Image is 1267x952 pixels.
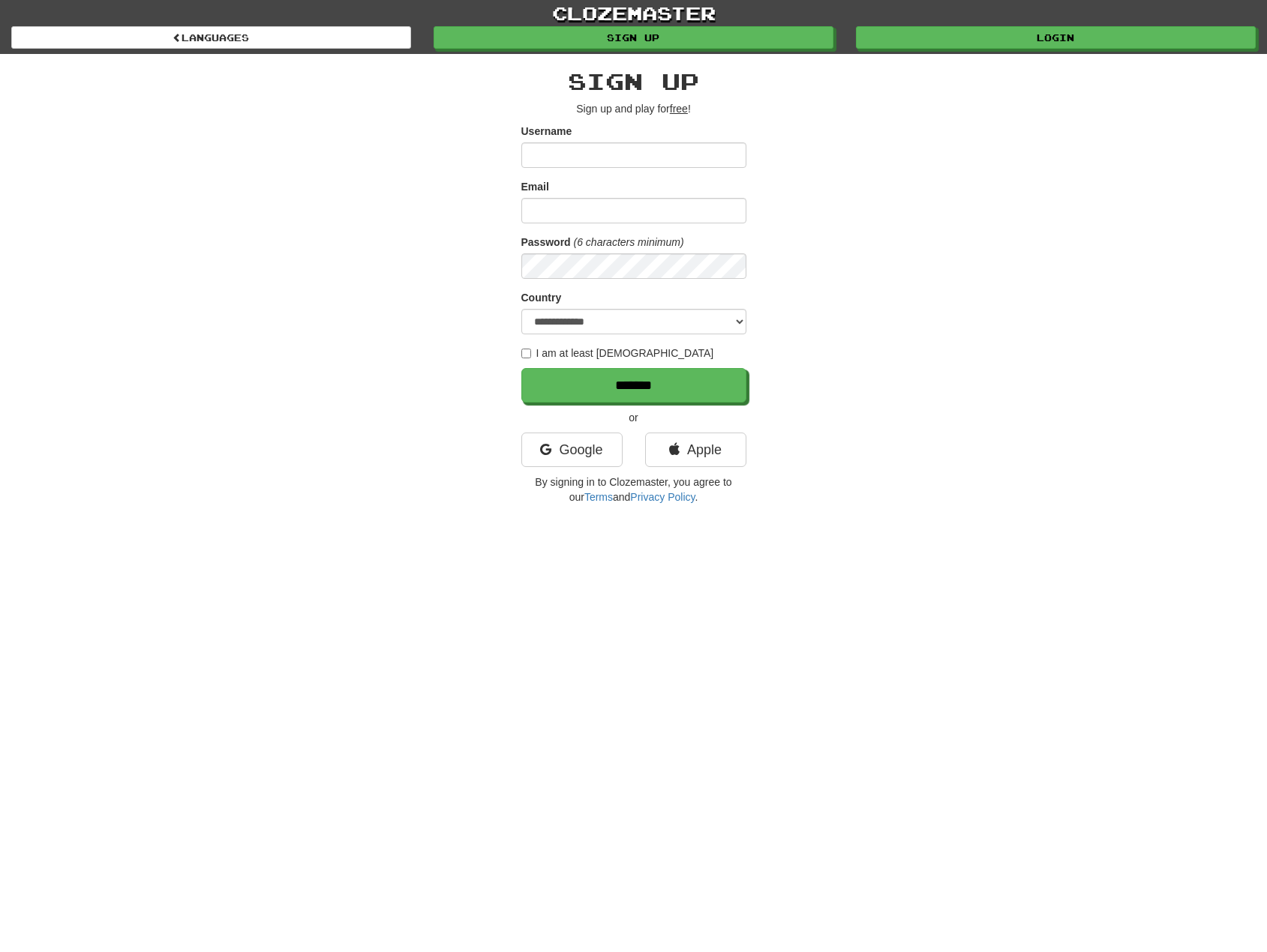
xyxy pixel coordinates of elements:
a: Terms [584,491,613,503]
label: Email [521,179,549,194]
label: Password [521,235,571,250]
em: (6 characters minimum) [574,236,684,248]
p: or [521,410,746,425]
input: I am at least [DEMOGRAPHIC_DATA] [521,349,531,358]
u: free [670,103,688,115]
label: Country [521,290,562,305]
a: Privacy Policy [630,491,695,503]
a: Sign up [434,26,833,49]
a: Apple [645,433,746,467]
a: Google [521,433,623,467]
p: By signing in to Clozemaster, you agree to our and . [521,475,746,504]
p: Sign up and play for ! [521,101,746,116]
label: Username [521,124,572,139]
a: Languages [11,26,411,49]
a: Login [856,26,1256,49]
label: I am at least [DEMOGRAPHIC_DATA] [521,346,714,361]
h2: Sign up [521,69,746,94]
